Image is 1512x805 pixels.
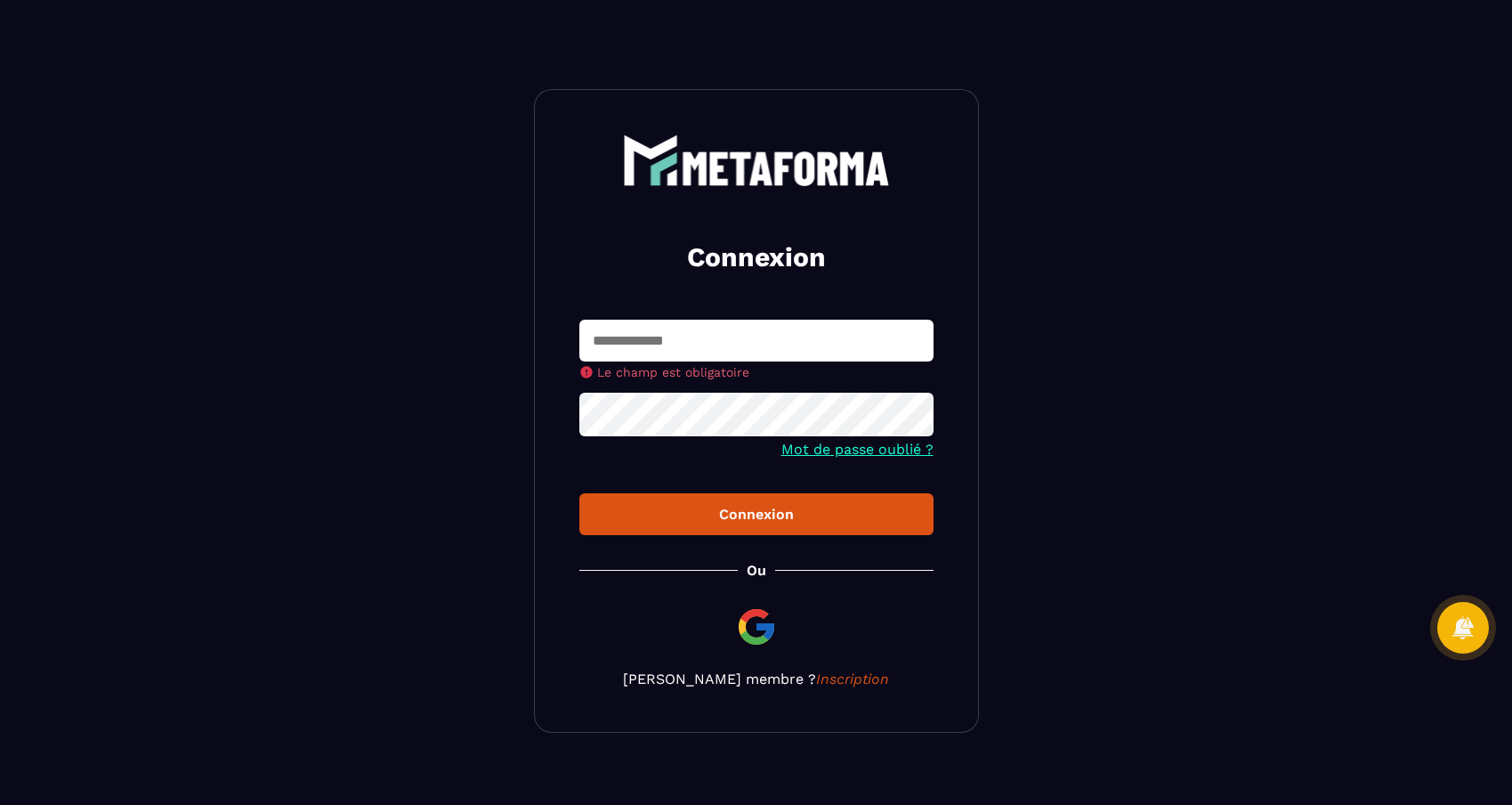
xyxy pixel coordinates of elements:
[594,506,919,523] div: Connexion
[601,240,912,275] h2: Connexion
[597,365,749,379] span: Le champ est obligatoire
[579,493,934,535] button: Connexion
[579,671,934,687] p: [PERSON_NAME] membre ?
[735,606,778,648] img: google
[816,671,889,687] a: Inscription
[623,134,890,186] img: logo
[579,134,934,186] a: logo
[747,562,766,579] p: Ou
[781,441,934,458] a: Mot de passe oublié ?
